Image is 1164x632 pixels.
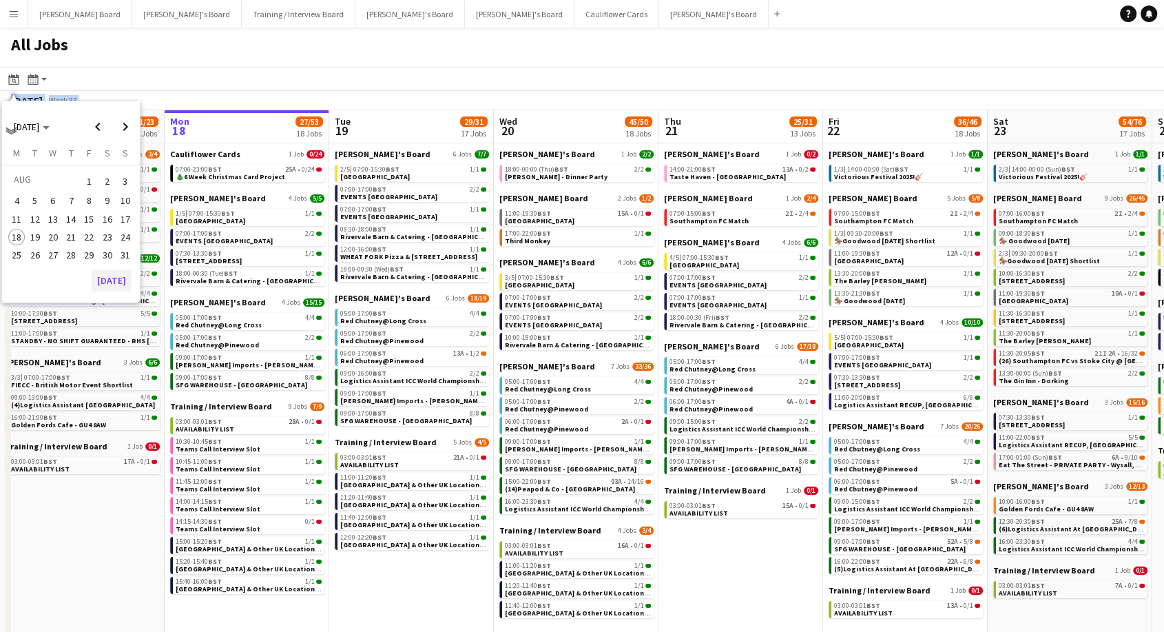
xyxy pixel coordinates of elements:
[804,150,818,159] span: 0/2
[679,253,681,262] span: |
[669,254,681,261] span: 4/5
[8,192,25,210] button: 04-08-2025
[25,192,43,210] button: 05-08-2025
[993,193,1147,203] a: [PERSON_NAME] Board9 Jobs26/45
[8,211,25,227] span: 11
[1128,230,1138,237] span: 1/1
[505,166,568,173] span: 18:00-00:00 (Thu)
[170,149,324,159] a: Cauliflower Cards1 Job0/24
[844,229,846,238] span: |
[80,246,98,264] button: 29-08-2025
[639,150,654,159] span: 2/2
[968,194,983,203] span: 5/8
[208,249,222,258] span: BST
[105,147,110,159] span: S
[621,150,636,159] span: 1 Job
[1133,150,1147,159] span: 1/1
[373,225,386,234] span: BST
[81,229,98,245] span: 22
[373,245,386,254] span: BST
[170,149,240,159] span: Cauliflower Cards
[69,147,74,159] span: T
[1031,209,1045,218] span: BST
[1115,150,1130,159] span: 1 Job
[505,236,550,245] span: Third Monkey
[664,237,818,247] a: [PERSON_NAME]'s Board4 Jobs6/6
[373,185,386,194] span: BST
[470,226,479,233] span: 1/1
[799,166,809,173] span: 0/2
[185,209,187,218] span: |
[80,170,98,192] button: 01-08-2025
[340,245,486,261] a: 12:00-16:00BST1/1WHEAT FORK Pizza & [STREET_ADDRESS]
[1105,194,1123,203] span: 9 Jobs
[834,210,980,217] div: •
[176,249,322,265] a: 07:30-13:30BST1/1[STREET_ADDRESS]
[505,210,551,217] span: 11:00-19:30
[340,225,486,241] a: 08:30-18:00BST1/1Rivervale Barn & Catering - [GEOGRAPHIC_DATA], GU46 7SS
[475,150,489,159] span: 7/7
[664,149,818,193] div: [PERSON_NAME]'s Board1 Job0/214:00-21:00BST13A•0/2Taste Haven - [GEOGRAPHIC_DATA]
[453,150,472,159] span: 6 Jobs
[999,209,1145,225] a: 07:00-16:00BST2I•2/4Southampton FC Match
[176,229,322,245] a: 07:00-17:00BST2/2EVENTS [GEOGRAPHIC_DATA]
[353,166,399,173] span: 07:00-15:30
[964,210,973,217] span: 2/4
[664,193,753,203] span: Dean's Board
[289,150,304,159] span: 1 Job
[804,194,818,203] span: 2/4
[117,247,134,263] span: 31
[44,246,62,264] button: 27-08-2025
[98,228,116,246] button: 23-08-2025
[98,246,116,264] button: 30-08-2025
[117,172,134,191] span: 3
[98,192,116,210] button: 09-08-2025
[499,257,654,361] div: [PERSON_NAME]'s Board4 Jobs6/63/5|07:00-15:30BST1/1[GEOGRAPHIC_DATA]07:00-17:00BST2/2EVENTS [GEOG...
[28,1,132,28] button: [PERSON_NAME] Board
[340,192,437,201] span: EVENTS McLaren Technology Centre
[340,232,534,241] span: Rivervale Barn & Catering - Yateley, GU46 7SS
[45,193,61,210] span: 6
[669,166,716,173] span: 14:00-21:00
[116,228,134,246] button: 24-08-2025
[99,172,116,191] span: 2
[340,212,437,221] span: EVENTS McLaren Technology Centre
[176,236,273,245] span: EVENTS McLaren Technology Centre
[702,209,716,218] span: BST
[99,229,116,245] span: 23
[834,210,880,217] span: 07:00-15:00
[221,209,235,218] span: BST
[829,149,924,159] span: Caitlin's Board
[669,253,815,269] a: 4/5|07:00-15:30BST1/1[GEOGRAPHIC_DATA]
[27,211,43,227] span: 12
[340,172,410,181] span: McLaren Technology Centre
[81,211,98,227] span: 15
[880,229,893,238] span: BST
[834,249,980,265] a: 11:00-19:30BST12A•0/1[GEOGRAPHIC_DATA]
[310,194,324,203] span: 5/5
[834,209,980,225] a: 07:00-15:00BST2I•2/4Southampton FC Match
[470,166,479,173] span: 1/1
[804,238,818,247] span: 6/6
[80,210,98,228] button: 15-08-2025
[1044,249,1058,258] span: BST
[176,210,187,217] span: 1/5
[340,265,486,281] a: 18:00-00:30 (Wed)BST1/1Rivervale Barn & Catering - [GEOGRAPHIC_DATA], GU46 7SS
[799,254,809,261] span: 1/1
[834,250,880,257] span: 11:00-19:30
[176,256,242,265] span: Millbridge Court GU10 3DJ
[782,238,801,247] span: 4 Jobs
[847,166,908,173] span: 14:00-00:00 (Sat)
[702,165,716,174] span: BST
[618,210,629,217] span: 15A
[829,193,983,317] div: [PERSON_NAME] Board5 Jobs5/807:00-15:00BST2I•2/4Southampton FC Match1/3|09:30-20:00BST1/1🏇🏼Goodwo...
[99,211,116,227] span: 16
[574,1,659,28] button: Cauliflower Cards
[27,229,43,245] span: 19
[950,150,966,159] span: 1 Job
[844,165,846,174] span: |
[112,113,139,141] button: Next month
[505,230,551,237] span: 17:00-22:00
[340,266,404,273] span: 18:00-00:30 (Wed)
[834,166,846,173] span: 1/3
